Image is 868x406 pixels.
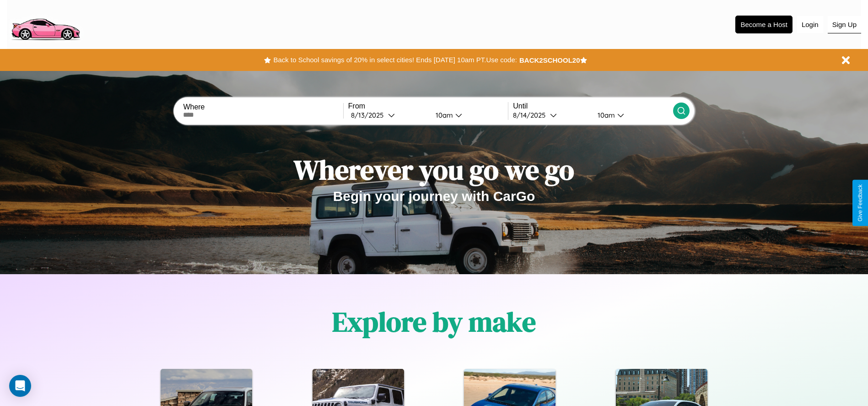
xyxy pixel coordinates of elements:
button: 10am [590,110,673,120]
label: Where [183,103,343,111]
button: 10am [428,110,508,120]
img: logo [7,5,84,43]
label: Until [513,102,673,110]
label: From [348,102,508,110]
button: Login [797,16,823,33]
button: Become a Host [735,16,793,33]
button: 8/13/2025 [348,110,428,120]
button: Sign Up [828,16,861,33]
div: 8 / 14 / 2025 [513,111,550,119]
div: 8 / 13 / 2025 [351,111,388,119]
div: 10am [593,111,617,119]
h1: Explore by make [332,303,536,341]
b: BACK2SCHOOL20 [519,56,580,64]
button: Back to School savings of 20% in select cities! Ends [DATE] 10am PT.Use code: [271,54,519,66]
div: 10am [431,111,455,119]
div: Open Intercom Messenger [9,375,31,397]
div: Give Feedback [857,184,863,222]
